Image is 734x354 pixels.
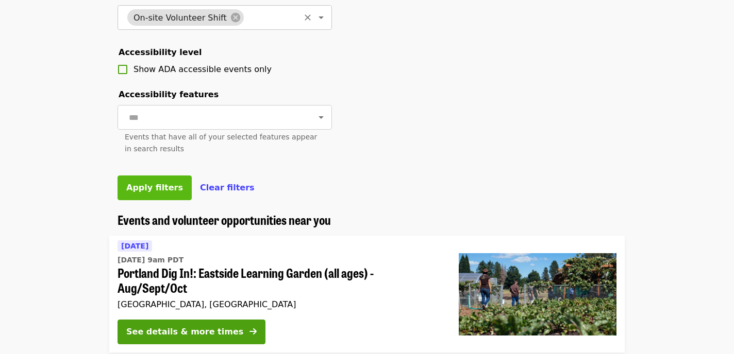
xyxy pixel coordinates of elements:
[134,64,272,74] span: Show ADA accessible events only
[118,255,183,265] time: [DATE] 9am PDT
[314,10,328,25] button: Open
[249,327,257,337] i: arrow-right icon
[125,133,317,153] span: Events that have all of your selected features appear in search results
[109,236,625,352] a: See details for "Portland Dig In!: Eastside Learning Garden (all ages) - Aug/Sept/Oct"
[459,253,616,335] img: Portland Dig In!: Eastside Learning Garden (all ages) - Aug/Sept/Oct organized by Oregon Food Bank
[200,182,255,194] button: Clear filters
[200,183,255,192] span: Clear filters
[118,320,265,344] button: See details & more times
[121,242,148,250] span: [DATE]
[119,47,202,57] span: Accessibility level
[118,210,331,228] span: Events and volunteer opportunities near you
[126,326,243,338] div: See details & more times
[301,10,315,25] button: Clear
[127,9,244,26] div: On-site Volunteer Shift
[118,175,192,200] button: Apply filters
[118,299,442,309] div: [GEOGRAPHIC_DATA], [GEOGRAPHIC_DATA]
[118,265,442,295] span: Portland Dig In!: Eastside Learning Garden (all ages) - Aug/Sept/Oct
[126,183,183,192] span: Apply filters
[314,110,328,125] button: Open
[127,13,233,23] span: On-site Volunteer Shift
[119,90,219,99] span: Accessibility features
